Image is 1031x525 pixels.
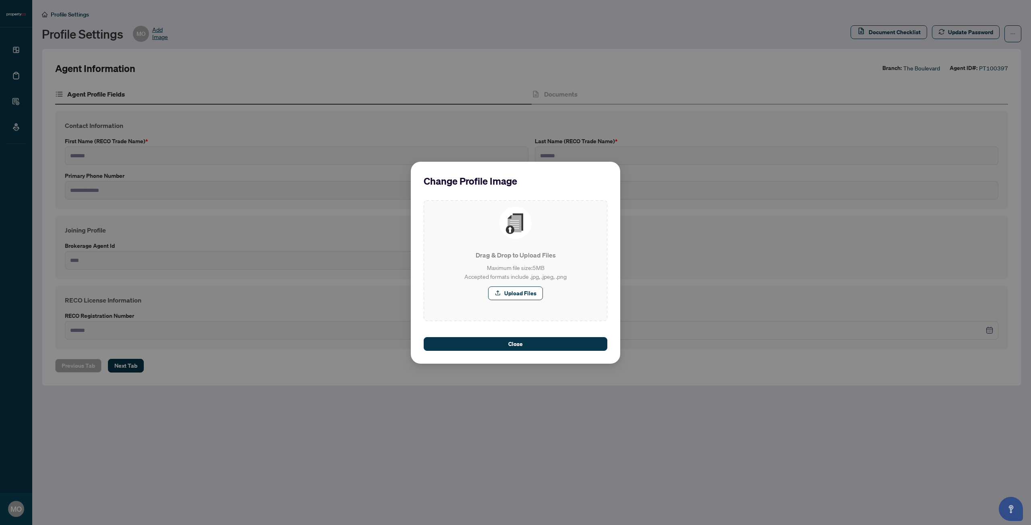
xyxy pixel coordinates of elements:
[424,175,607,187] h2: Change Profile Image
[430,250,601,260] p: Drag & Drop to Upload Files
[499,207,532,239] img: File Upload
[999,497,1023,521] button: Open asap
[504,287,536,300] span: Upload Files
[424,337,607,351] button: Close
[430,263,601,281] p: Maximum file size: 5 MB Accepted formats include .jpg, .jpeg, .png
[424,200,607,307] span: File UploadDrag & Drop to Upload FilesMaximum file size:5MBAccepted formats include .jpg, .jpeg, ...
[508,338,523,350] span: Close
[488,286,543,300] button: Upload Files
